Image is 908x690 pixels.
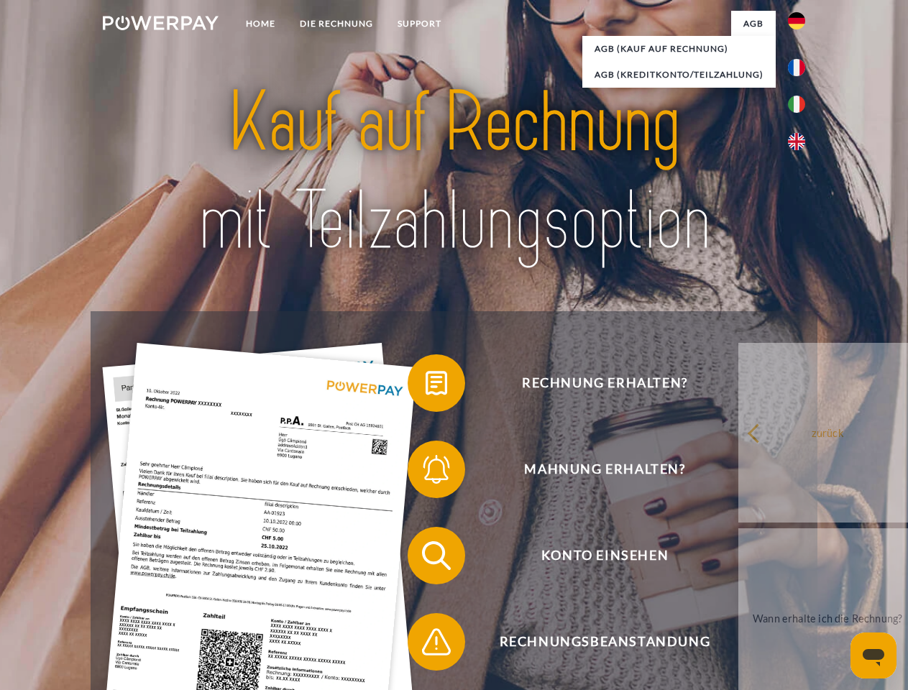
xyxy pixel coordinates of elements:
button: Konto einsehen [408,527,781,584]
img: fr [788,59,805,76]
img: title-powerpay_de.svg [137,69,771,275]
button: Mahnung erhalten? [408,441,781,498]
button: Rechnungsbeanstandung [408,613,781,671]
a: agb [731,11,776,37]
img: it [788,96,805,113]
img: qb_bell.svg [418,451,454,487]
button: Rechnung erhalten? [408,354,781,412]
img: de [788,12,805,29]
a: SUPPORT [385,11,454,37]
img: qb_search.svg [418,538,454,574]
img: qb_warning.svg [418,624,454,660]
span: Rechnungsbeanstandung [428,613,781,671]
img: en [788,133,805,150]
a: AGB (Kauf auf Rechnung) [582,36,776,62]
span: Mahnung erhalten? [428,441,781,498]
img: qb_bill.svg [418,365,454,401]
span: Konto einsehen [428,527,781,584]
img: logo-powerpay-white.svg [103,16,219,30]
span: Rechnung erhalten? [428,354,781,412]
a: Home [234,11,288,37]
iframe: Schaltfläche zum Öffnen des Messaging-Fensters [850,632,896,678]
a: DIE RECHNUNG [288,11,385,37]
a: AGB (Kreditkonto/Teilzahlung) [582,62,776,88]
